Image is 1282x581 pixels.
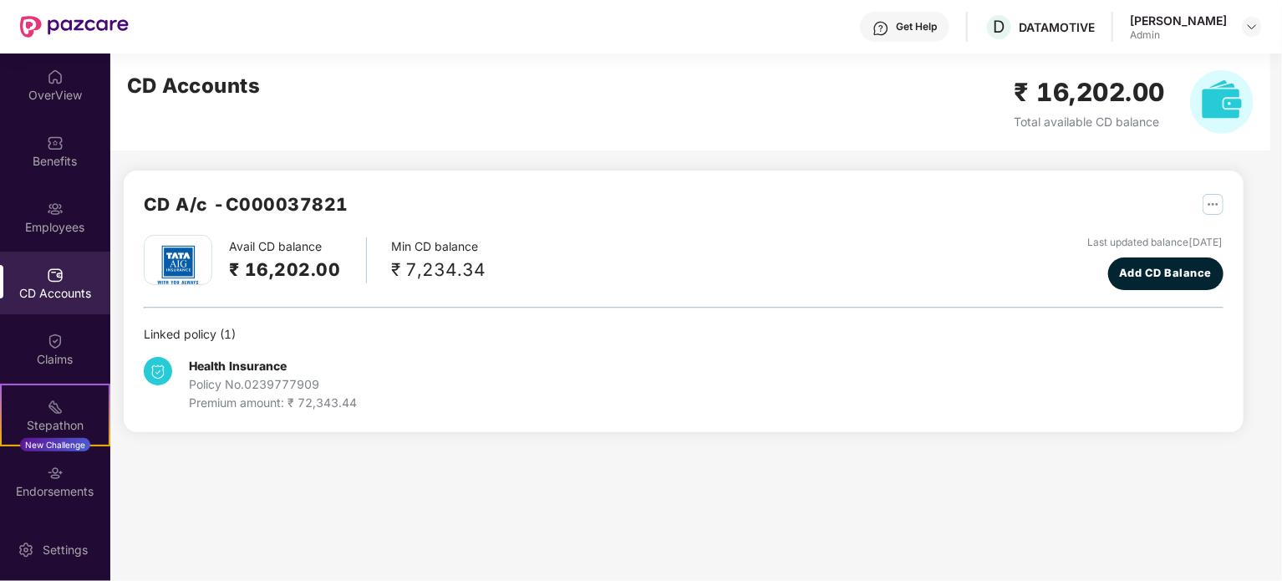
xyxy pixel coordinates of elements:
[229,237,367,283] div: Avail CD balance
[47,135,64,151] img: svg+xml;base64,PHN2ZyBpZD0iQmVuZWZpdHMiIHhtbG5zPSJodHRwOi8vd3d3LnczLm9yZy8yMDAwL3N2ZyIgd2lkdGg9Ij...
[994,17,1005,37] span: D
[1190,70,1254,134] img: svg+xml;base64,PHN2ZyB4bWxucz0iaHR0cDovL3d3dy53My5vcmcvMjAwMC9zdmciIHhtbG5zOnhsaW5rPSJodHRwOi8vd3...
[189,359,287,373] b: Health Insurance
[144,191,348,218] h2: CD A/c - C000037821
[1088,235,1223,251] div: Last updated balance [DATE]
[1108,257,1223,290] button: Add CD Balance
[1130,13,1227,28] div: [PERSON_NAME]
[392,256,486,283] div: ₹ 7,234.34
[38,542,93,558] div: Settings
[2,417,109,434] div: Stepathon
[189,394,357,412] div: Premium amount: ₹ 72,343.44
[144,357,172,385] img: svg+xml;base64,PHN2ZyB4bWxucz0iaHR0cDovL3d3dy53My5vcmcvMjAwMC9zdmciIHdpZHRoPSIzNCIgaGVpZ2h0PSIzNC...
[144,325,1223,344] div: Linked policy ( 1 )
[20,16,129,38] img: New Pazcare Logo
[1245,20,1259,33] img: svg+xml;base64,PHN2ZyBpZD0iRHJvcGRvd24tMzJ4MzIiIHhtbG5zPSJodHRwOi8vd3d3LnczLm9yZy8yMDAwL3N2ZyIgd2...
[47,399,64,415] img: svg+xml;base64,PHN2ZyB4bWxucz0iaHR0cDovL3d3dy53My5vcmcvMjAwMC9zdmciIHdpZHRoPSIyMSIgaGVpZ2h0PSIyMC...
[1119,265,1212,282] span: Add CD Balance
[189,375,357,394] div: Policy No. 0239777909
[1203,194,1223,215] img: svg+xml;base64,PHN2ZyB4bWxucz0iaHR0cDovL3d3dy53My5vcmcvMjAwMC9zdmciIHdpZHRoPSIyNSIgaGVpZ2h0PSIyNS...
[229,256,341,283] h2: ₹ 16,202.00
[149,236,207,294] img: tatag.png
[392,237,486,283] div: Min CD balance
[47,201,64,217] img: svg+xml;base64,PHN2ZyBpZD0iRW1wbG95ZWVzIiB4bWxucz0iaHR0cDovL3d3dy53My5vcmcvMjAwMC9zdmciIHdpZHRoPS...
[47,465,64,482] img: svg+xml;base64,PHN2ZyBpZD0iRW5kb3JzZW1lbnRzIiB4bWxucz0iaHR0cDovL3d3dy53My5vcmcvMjAwMC9zdmciIHdpZH...
[127,70,261,102] h2: CD Accounts
[872,20,889,37] img: svg+xml;base64,PHN2ZyBpZD0iSGVscC0zMngzMiIgeG1sbnM9Imh0dHA6Ly93d3cudzMub3JnLzIwMDAvc3ZnIiB3aWR0aD...
[1015,73,1166,112] h2: ₹ 16,202.00
[896,20,937,33] div: Get Help
[20,438,90,451] div: New Challenge
[47,69,64,85] img: svg+xml;base64,PHN2ZyBpZD0iSG9tZSIgeG1sbnM9Imh0dHA6Ly93d3cudzMub3JnLzIwMDAvc3ZnIiB3aWR0aD0iMjAiIG...
[47,333,64,349] img: svg+xml;base64,PHN2ZyBpZD0iQ2xhaW0iIHhtbG5zPSJodHRwOi8vd3d3LnczLm9yZy8yMDAwL3N2ZyIgd2lkdGg9IjIwIi...
[1130,28,1227,42] div: Admin
[18,542,34,558] img: svg+xml;base64,PHN2ZyBpZD0iU2V0dGluZy0yMHgyMCIgeG1sbnM9Imh0dHA6Ly93d3cudzMub3JnLzIwMDAvc3ZnIiB3aW...
[47,267,64,283] img: svg+xml;base64,PHN2ZyBpZD0iQ0RfQWNjb3VudHMiIGRhdGEtbmFtZT0iQ0QgQWNjb3VudHMiIHhtbG5zPSJodHRwOi8vd3...
[1019,19,1095,35] div: DATAMOTIVE
[1015,115,1160,129] span: Total available CD balance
